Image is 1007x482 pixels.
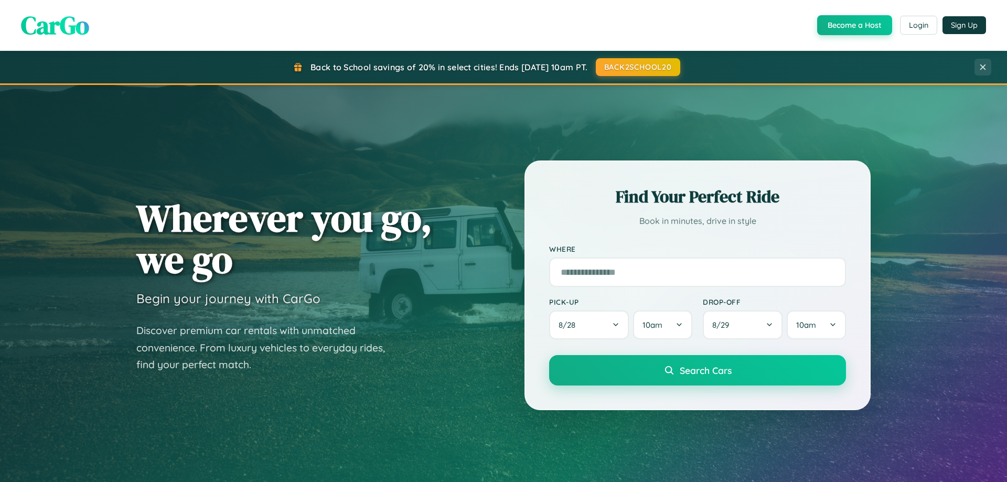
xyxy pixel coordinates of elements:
span: 8 / 29 [712,320,734,330]
span: Back to School savings of 20% in select cities! Ends [DATE] 10am PT. [310,62,587,72]
button: 10am [633,310,692,339]
button: BACK2SCHOOL20 [596,58,680,76]
button: Search Cars [549,355,846,385]
p: Discover premium car rentals with unmatched convenience. From luxury vehicles to everyday rides, ... [136,322,399,373]
p: Book in minutes, drive in style [549,213,846,229]
button: Login [900,16,937,35]
span: 8 / 28 [559,320,581,330]
span: CarGo [21,8,89,42]
h3: Begin your journey with CarGo [136,291,320,306]
button: 8/29 [703,310,783,339]
span: 10am [642,320,662,330]
button: Become a Host [817,15,892,35]
label: Drop-off [703,297,846,306]
span: 10am [796,320,816,330]
button: 10am [787,310,846,339]
button: Sign Up [942,16,986,34]
h2: Find Your Perfect Ride [549,185,846,208]
span: Search Cars [680,365,732,376]
label: Pick-up [549,297,692,306]
label: Where [549,244,846,253]
h1: Wherever you go, we go [136,197,432,280]
button: 8/28 [549,310,629,339]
